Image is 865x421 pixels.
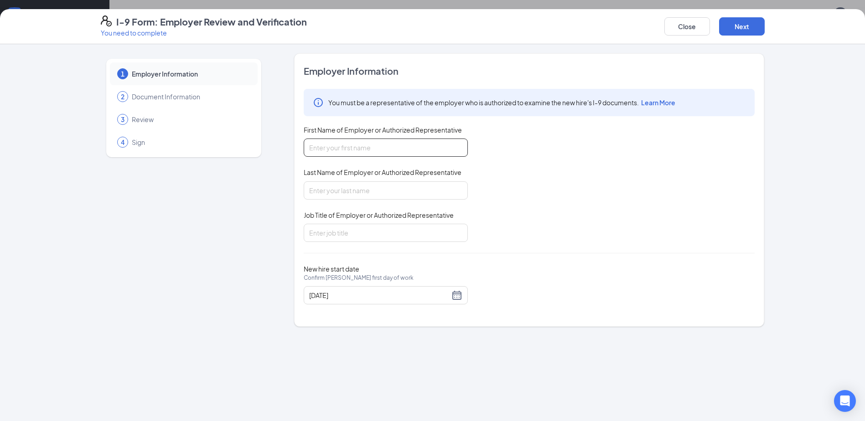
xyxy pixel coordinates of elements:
div: Open Intercom Messenger [834,390,856,412]
span: Learn More [641,98,675,107]
input: 08/18/2025 [309,290,450,300]
span: Sign [132,138,249,147]
span: Employer Information [304,65,755,77]
span: Document Information [132,92,249,101]
span: Job Title of Employer or Authorized Representative [304,210,454,220]
input: Enter your last name [304,181,468,200]
p: You need to complete [101,28,307,37]
span: 4 [121,138,124,147]
span: Review [132,115,249,124]
span: 1 [121,69,124,78]
span: 3 [121,115,124,124]
span: Last Name of Employer or Authorized Representative [304,168,461,177]
button: Close [664,17,710,36]
svg: Info [313,97,324,108]
a: Learn More [639,98,675,107]
span: Employer Information [132,69,249,78]
span: New hire start date [304,264,414,292]
span: 2 [121,92,124,101]
span: First Name of Employer or Authorized Representative [304,125,462,134]
h4: I-9 Form: Employer Review and Verification [116,15,307,28]
input: Enter your first name [304,139,468,157]
input: Enter job title [304,224,468,242]
button: Next [719,17,765,36]
span: Confirm [PERSON_NAME] first day of work [304,273,414,282]
span: You must be a representative of the employer who is authorized to examine the new hire's I-9 docu... [328,98,675,107]
svg: FormI9EVerifyIcon [101,15,112,26]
